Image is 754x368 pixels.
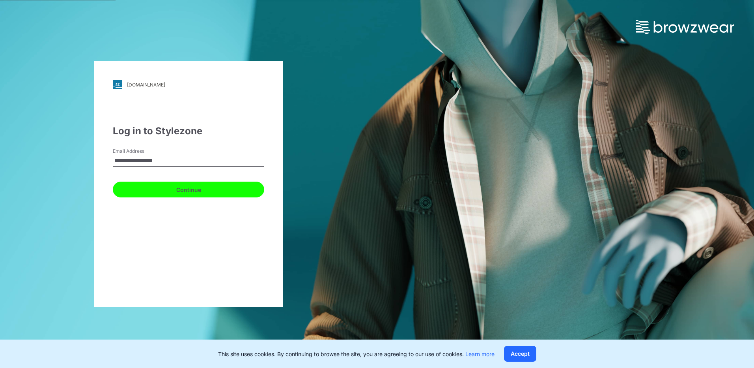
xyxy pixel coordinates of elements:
[113,80,122,89] img: svg+xml;base64,PHN2ZyB3aWR0aD0iMjgiIGhlaWdodD0iMjgiIHZpZXdCb3g9IjAgMCAyOCAyOCIgZmlsbD0ibm9uZSIgeG...
[113,124,264,138] div: Log in to Stylezone
[113,80,264,89] a: [DOMAIN_NAME]
[218,350,495,358] p: This site uses cookies. By continuing to browse the site, you are agreeing to our use of cookies.
[504,346,536,362] button: Accept
[113,182,264,197] button: Continue
[636,20,734,34] img: browzwear-logo.73288ffb.svg
[127,82,165,88] div: [DOMAIN_NAME]
[113,148,168,155] label: Email Address
[465,351,495,357] a: Learn more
